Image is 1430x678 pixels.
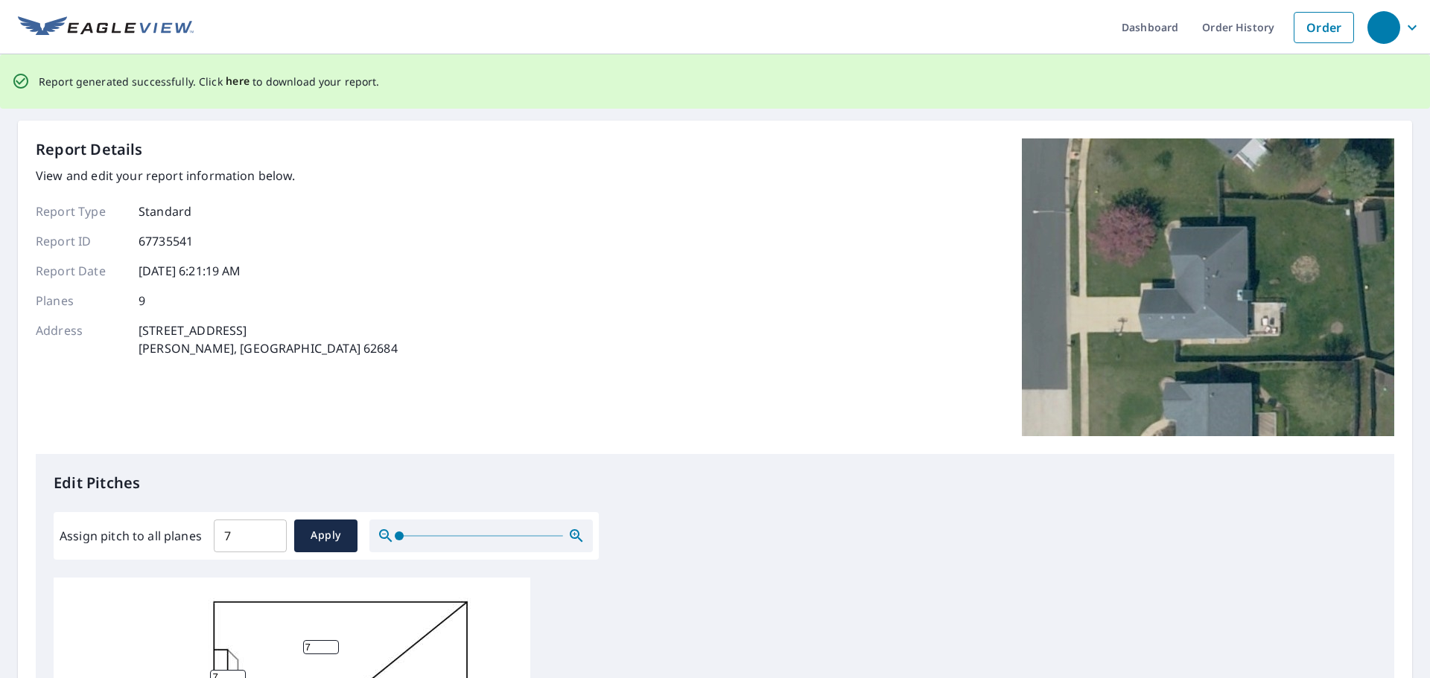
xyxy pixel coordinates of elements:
button: here [226,72,250,91]
p: Address [36,322,125,357]
p: Report ID [36,232,125,250]
a: Order [1294,12,1354,43]
p: Report Date [36,262,125,280]
span: Apply [306,526,346,545]
p: View and edit your report information below. [36,167,398,185]
p: [DATE] 6:21:19 AM [139,262,241,280]
img: EV Logo [18,16,194,39]
input: 00.0 [214,515,287,557]
p: Report Type [36,202,125,220]
p: Planes [36,292,125,310]
p: [STREET_ADDRESS] [PERSON_NAME], [GEOGRAPHIC_DATA] 62684 [139,322,398,357]
p: Standard [139,202,191,220]
p: 9 [139,292,145,310]
label: Assign pitch to all planes [60,527,202,545]
p: 67735541 [139,232,193,250]
button: Apply [294,519,357,552]
p: Report Details [36,138,143,161]
p: Report generated successfully. Click to download your report. [39,72,380,91]
img: Top image [1022,138,1394,436]
p: Edit Pitches [54,472,1376,494]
